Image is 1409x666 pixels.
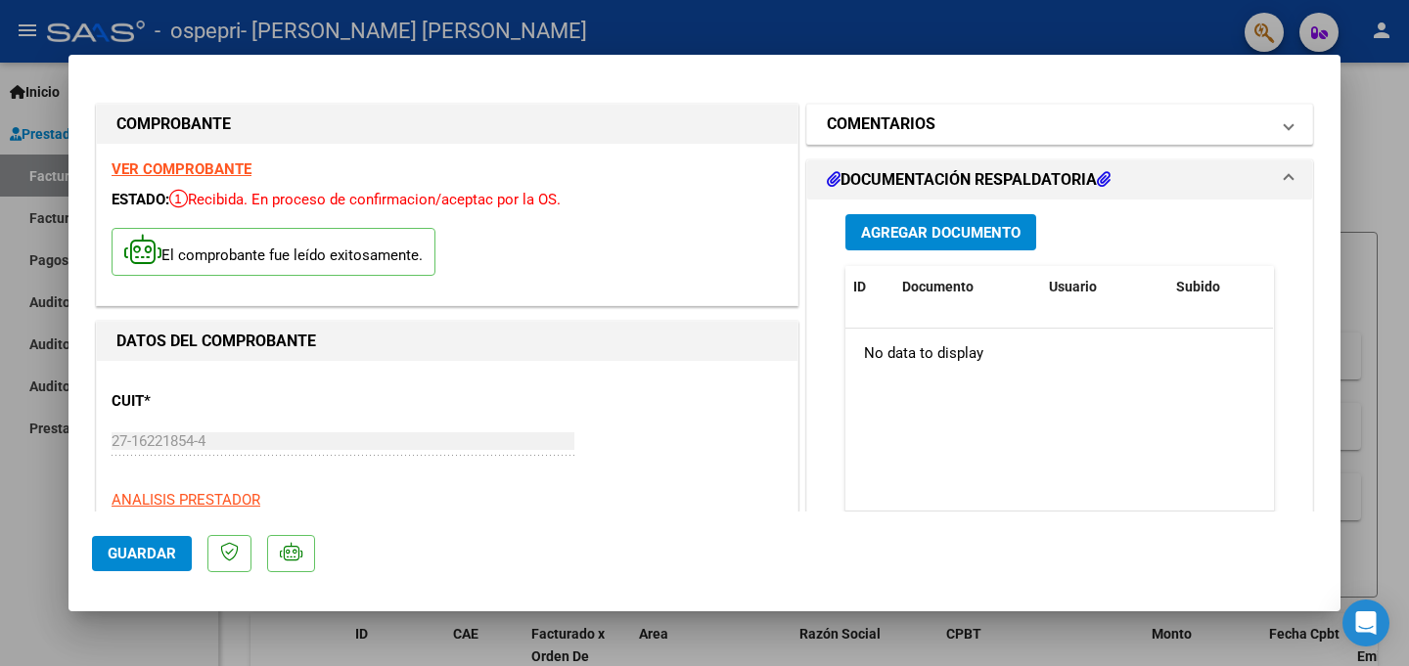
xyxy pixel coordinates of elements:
[169,191,561,208] span: Recibida. En proceso de confirmacion/aceptac por la OS.
[112,191,169,208] span: ESTADO:
[112,390,313,413] p: CUIT
[108,545,176,562] span: Guardar
[894,266,1041,308] datatable-header-cell: Documento
[845,266,894,308] datatable-header-cell: ID
[1176,279,1220,294] span: Subido
[1266,266,1364,308] datatable-header-cell: Acción
[827,168,1111,192] h1: DOCUMENTACIÓN RESPALDATORIA
[112,228,435,276] p: El comprobante fue leído exitosamente.
[902,279,974,294] span: Documento
[1168,266,1266,308] datatable-header-cell: Subido
[92,536,192,571] button: Guardar
[1041,266,1168,308] datatable-header-cell: Usuario
[807,160,1312,200] mat-expansion-panel-header: DOCUMENTACIÓN RESPALDATORIA
[807,200,1312,605] div: DOCUMENTACIÓN RESPALDATORIA
[1049,279,1097,294] span: Usuario
[807,105,1312,144] mat-expansion-panel-header: COMENTARIOS
[112,160,251,178] a: VER COMPROBANTE
[116,332,316,350] strong: DATOS DEL COMPROBANTE
[861,224,1021,242] span: Agregar Documento
[1342,599,1389,646] div: Open Intercom Messenger
[853,279,866,294] span: ID
[116,114,231,133] strong: COMPROBANTE
[845,329,1273,377] div: No data to display
[827,112,935,136] h1: COMENTARIOS
[845,214,1036,250] button: Agregar Documento
[112,491,260,509] span: ANALISIS PRESTADOR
